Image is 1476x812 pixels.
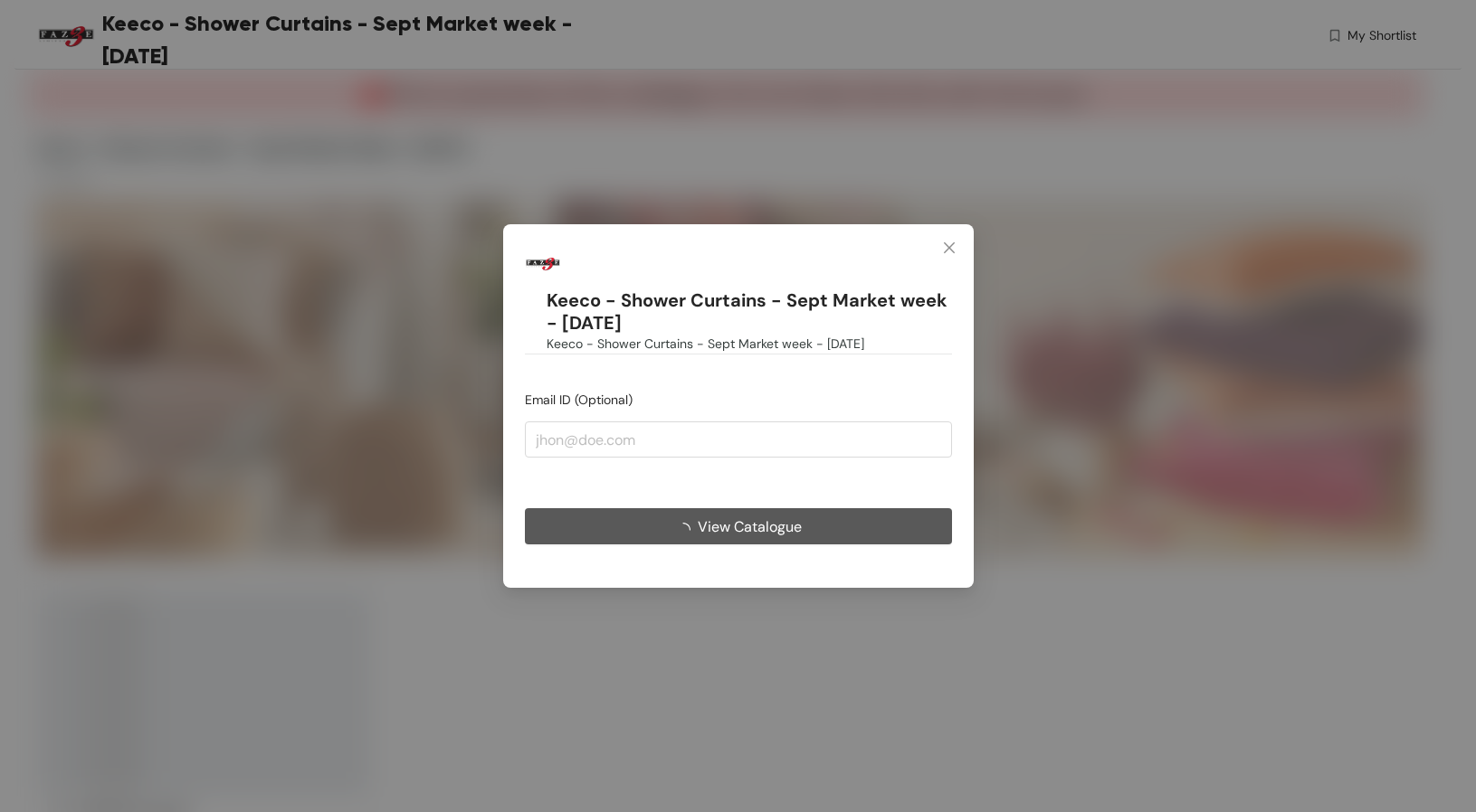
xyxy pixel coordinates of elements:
span: Keeco - Shower Curtains - Sept Market week - [DATE] [547,334,864,354]
span: Email ID (Optional) [525,392,633,408]
img: Buyer Portal [525,246,561,282]
h1: Keeco - Shower Curtains - Sept Market week - [DATE] [547,289,952,334]
input: jhon@doe.com [525,421,952,458]
button: Close [925,224,974,273]
button: View Catalogue [525,508,952,544]
span: close [942,241,957,255]
span: View Catalogue [697,515,801,538]
span: loading [675,523,697,537]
